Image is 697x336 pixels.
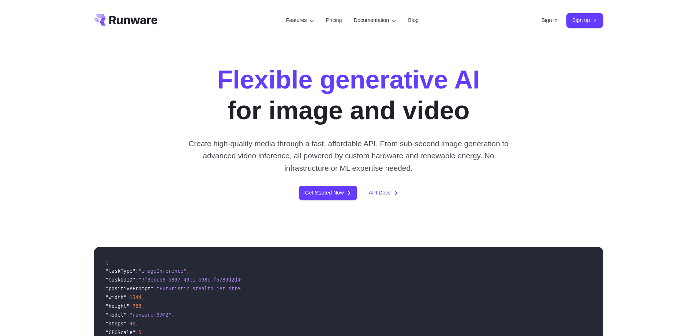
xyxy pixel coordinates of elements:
[172,312,175,318] span: ,
[157,286,429,291] span: "Futuristic stealth jet streaking through a neon-lit cityscape with glowing purple exhaust"
[286,16,314,24] label: Features
[106,268,136,274] span: "taskType"
[130,321,135,326] span: 40
[142,294,145,300] span: ,
[142,303,145,309] span: ,
[139,329,142,335] span: 5
[106,303,130,309] span: "height"
[130,312,172,318] span: "runware:97@2"
[186,268,189,274] span: ,
[135,329,138,335] span: :
[94,14,158,26] a: Go to /
[106,321,127,326] span: "steps"
[135,277,138,283] span: :
[106,259,109,265] span: {
[542,16,558,24] a: Sign in
[153,286,156,291] span: :
[106,312,127,318] span: "model"
[130,294,142,300] span: 1344
[127,294,130,300] span: :
[299,186,357,200] a: Get Started Now
[566,13,603,27] a: Sign up
[186,137,511,174] p: Create high-quality media through a fast, affordable API. From sub-second image generation to adv...
[135,321,138,326] span: ,
[127,321,130,326] span: :
[139,268,187,274] span: "imageInference"
[132,303,142,309] span: 768
[135,268,138,274] span: :
[408,16,419,24] a: Blog
[354,16,397,24] label: Documentation
[326,16,342,24] a: Pricing
[127,312,130,318] span: :
[217,64,480,126] h1: for image and video
[369,189,398,197] a: API Docs
[130,303,132,309] span: :
[106,329,136,335] span: "CFGScale"
[106,294,127,300] span: "width"
[139,277,252,283] span: "7f3ebcb6-b897-49e1-b98c-f5789d2d40d7"
[106,277,136,283] span: "taskUUID"
[106,286,154,291] span: "positivePrompt"
[217,65,480,94] strong: Flexible generative AI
